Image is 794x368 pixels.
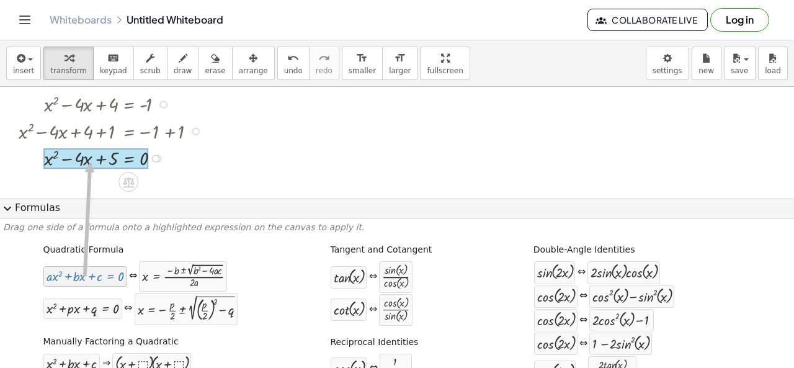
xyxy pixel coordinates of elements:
[174,66,192,75] span: draw
[579,337,587,351] div: ⇔
[646,47,689,80] button: settings
[427,66,463,75] span: fullscreen
[578,266,586,280] div: ⇔
[50,66,87,75] span: transform
[758,47,788,80] button: load
[3,222,791,234] p: Drag one side of a formula onto a highlighted expression on the canvas to apply it.
[349,66,376,75] span: smaller
[587,9,708,31] button: Collaborate Live
[724,47,756,80] button: save
[598,14,697,25] span: Collaborate Live
[198,47,232,80] button: erase
[394,51,406,66] i: format_size
[100,66,127,75] span: keypad
[389,66,411,75] span: larger
[13,66,34,75] span: insert
[710,8,769,32] button: Log in
[316,66,332,75] span: redo
[15,10,35,30] button: Toggle navigation
[205,66,225,75] span: erase
[232,47,275,80] button: arrange
[284,66,303,75] span: undo
[6,47,41,80] button: insert
[287,51,299,66] i: undo
[731,66,748,75] span: save
[277,47,310,80] button: undoundo
[93,47,134,80] button: keyboardkeypad
[765,66,781,75] span: load
[692,47,721,80] button: new
[43,336,178,348] label: Manually Factoring a Quadratic
[420,47,470,80] button: fullscreen
[533,244,635,256] label: Double-Angle Identities
[653,66,682,75] span: settings
[140,66,161,75] span: scrub
[133,47,167,80] button: scrub
[382,47,417,80] button: format_sizelarger
[318,51,330,66] i: redo
[129,269,137,284] div: ⇔
[356,51,368,66] i: format_size
[50,14,112,26] a: Whiteboards
[579,313,587,328] div: ⇔
[309,47,339,80] button: redoredo
[330,244,432,256] label: Tangent and Cotangent
[369,270,377,284] div: ⇔
[579,289,587,303] div: ⇔
[107,51,119,66] i: keyboard
[124,302,132,316] div: ⇔
[43,244,123,256] label: Quadratic Formula
[43,47,94,80] button: transform
[167,47,199,80] button: draw
[330,336,418,349] label: Reciprocal Identities
[698,66,714,75] span: new
[118,173,138,192] div: Apply the same math to both sides of the equation
[239,66,268,75] span: arrange
[342,47,383,80] button: format_sizesmaller
[369,303,377,317] div: ⇔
